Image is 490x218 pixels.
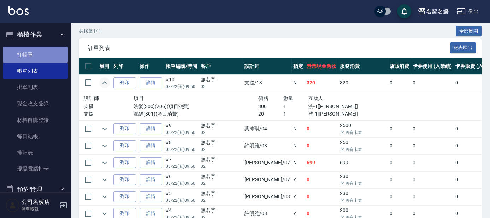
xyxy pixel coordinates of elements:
td: 0 [388,137,411,154]
p: 含 舊有卡券 [340,180,386,187]
button: expand row [99,77,110,88]
td: 0 [388,188,411,205]
p: 300 [258,103,283,110]
td: 699 [338,154,388,171]
p: 08/22 (五) 09:50 [166,129,197,136]
button: 列印 [113,77,136,88]
button: expand row [99,141,110,151]
td: 0 [411,137,454,154]
p: 洗-1[[PERSON_NAME]] [308,103,383,110]
button: expand row [99,175,110,185]
th: 營業現金應收 [305,58,338,75]
button: 報表匯出 [450,42,476,53]
button: 列印 [113,174,136,185]
button: 櫃檯作業 [3,25,68,44]
td: 0 [305,188,338,205]
td: 0 [411,120,454,137]
td: 0 [305,120,338,137]
h5: 公司名媛店 [22,199,58,206]
p: 洗-1[[PERSON_NAME]] [308,110,383,118]
td: [PERSON_NAME] /07 [243,171,291,188]
button: 名留名媛 [415,4,451,19]
a: 詳情 [140,123,162,134]
div: 名留名媛 [426,7,449,16]
a: 詳情 [140,140,162,151]
p: 開單帳號 [22,206,58,212]
th: 展開 [98,58,112,75]
th: 客戶 [199,58,243,75]
button: 列印 [113,191,136,202]
td: 0 [388,75,411,91]
td: 0 [411,188,454,205]
button: 列印 [113,123,136,134]
span: 設計師 [84,95,99,101]
a: 每日結帳 [3,128,68,145]
p: 02 [201,163,241,170]
a: 掛單列表 [3,79,68,95]
p: 1 [283,110,308,118]
span: 訂單列表 [88,45,450,52]
p: 02 [201,146,241,153]
button: 列印 [113,157,136,168]
td: [PERSON_NAME] /03 [243,188,291,205]
td: 2500 [338,120,388,137]
td: 葉沛琪 /04 [243,120,291,137]
td: #7 [164,154,199,171]
button: save [397,4,411,18]
a: 排班表 [3,145,68,161]
td: 320 [305,75,338,91]
td: 250 [338,137,388,154]
td: 0 [388,154,411,171]
p: 洗髮[300](206)(項目消費) [134,103,258,110]
div: 無名字 [201,207,241,214]
a: 詳情 [140,157,162,168]
td: 230 [338,171,388,188]
button: expand row [99,192,110,202]
a: 打帳單 [3,47,68,63]
th: 列印 [112,58,138,75]
div: 無名字 [201,190,241,197]
th: 指定 [291,58,305,75]
td: 0 [411,171,454,188]
span: 項目 [134,95,144,101]
td: #9 [164,120,199,137]
p: 20 [258,110,283,118]
p: 1 [283,103,308,110]
span: 數量 [283,95,294,101]
button: expand row [99,158,110,168]
th: 服務消費 [338,58,388,75]
div: 無名字 [201,156,241,163]
th: 帳單編號/時間 [164,58,199,75]
p: 含 舊有卡券 [340,197,386,204]
p: 含 舊有卡券 [340,129,386,136]
th: 設計師 [243,58,291,75]
p: 含 舊有卡券 [340,146,386,153]
td: 0 [305,171,338,188]
div: 無名字 [201,122,241,129]
p: 02 [201,197,241,204]
td: #6 [164,171,199,188]
div: 無名字 [201,173,241,180]
a: 現金收支登錄 [3,95,68,112]
td: [PERSON_NAME] /07 [243,154,291,171]
p: 潤絲(801)(項目消費) [134,110,258,118]
th: 操作 [138,58,164,75]
img: Logo [8,6,29,15]
td: N [291,75,305,91]
img: Person [6,198,20,212]
span: 價格 [258,95,268,101]
a: 詳情 [140,77,162,88]
td: N [291,154,305,171]
button: expand row [99,124,110,134]
td: 0 [305,137,338,154]
td: #8 [164,137,199,154]
td: Y [291,188,305,205]
button: 列印 [113,140,136,151]
button: 全部展開 [456,26,482,37]
th: 店販消費 [388,58,411,75]
div: 無名字 [201,139,241,146]
p: 02 [201,83,241,90]
td: #10 [164,75,199,91]
td: N [291,120,305,137]
p: 08/22 (五) 09:50 [166,83,197,90]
